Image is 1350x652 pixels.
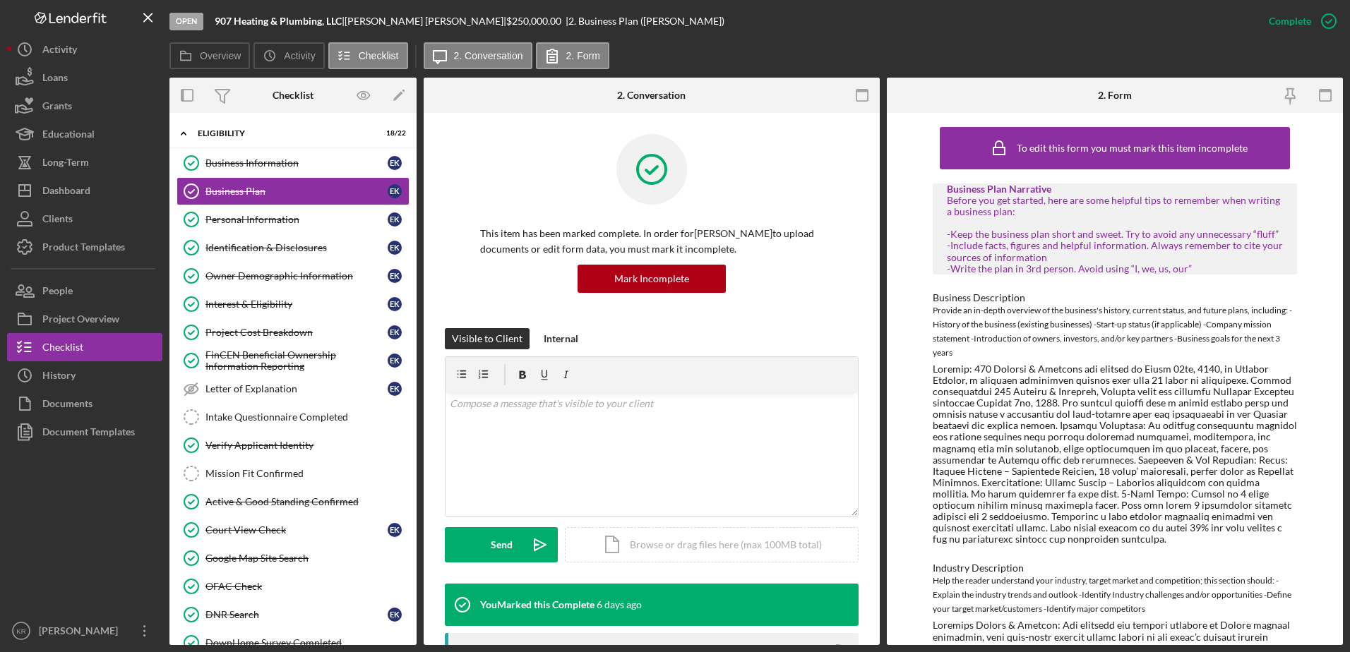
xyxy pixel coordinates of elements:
button: Dashboard [7,176,162,205]
button: KR[PERSON_NAME] [7,617,162,645]
div: Active & Good Standing Confirmed [205,496,409,507]
div: Business Information [205,157,388,169]
button: People [7,277,162,305]
div: | 2. Business Plan ([PERSON_NAME]) [566,16,724,27]
div: Product Templates [42,233,125,265]
div: History [42,361,76,393]
button: Product Templates [7,233,162,261]
div: E K [388,523,402,537]
button: Checklist [328,42,408,69]
a: Google Map Site Search [177,544,410,572]
a: Intake Questionnaire Completed [177,403,410,431]
div: 2. Conversation [617,90,686,101]
div: Provide an in-depth overview of the business's history, current status, and future plans, includi... [933,303,1298,360]
button: Long-Term [7,148,162,176]
div: Verify Applicant Identity [205,440,409,451]
button: Documents [7,390,162,418]
a: Educational [7,120,162,148]
div: Personal Information [205,214,388,225]
div: Business Plan Narrative [947,183,1284,195]
a: Court View CheckEK [177,516,410,544]
div: Clients [42,205,73,236]
a: Mission Fit Confirmed [177,459,410,488]
div: Loremip: 470 Dolorsi & Ametcons adi elitsed do Eiusm 02te, 4140, in Utlabor Etdolor, m aliquaen a... [933,363,1298,545]
div: [PERSON_NAME] [PERSON_NAME] | [345,16,506,27]
button: Project Overview [7,305,162,333]
label: 2. Conversation [454,50,523,61]
div: Business Description [933,292,1298,303]
div: Send [491,527,513,562]
button: Checklist [7,333,162,361]
button: History [7,361,162,390]
div: Help the reader understand your industry, target market and competition; this section should: -Ex... [933,574,1298,616]
div: | [215,16,345,27]
a: Verify Applicant Identity [177,431,410,459]
div: Court View Check [205,524,388,536]
a: Identification & DisclosuresEK [177,234,410,262]
div: Checklist [42,333,83,365]
div: You Marked this Complete [480,599,595,610]
div: E K [388,608,402,622]
label: Overview [200,50,241,61]
div: Letter of Explanation [205,383,388,394]
a: FinCEN Beneficial Ownership Information ReportingEK [177,346,410,375]
div: Loans [42,64,68,95]
div: DownHome Survey Completed [205,637,409,648]
div: E K [388,212,402,227]
div: Project Overview [42,305,119,337]
div: E K [388,297,402,311]
a: Interest & EligibilityEK [177,290,410,318]
div: [PERSON_NAME] [35,617,127,648]
div: E K [388,382,402,396]
div: OFAC Check [205,581,409,592]
a: Owner Demographic InformationEK [177,262,410,290]
div: 18 / 22 [381,129,406,138]
label: Checklist [359,50,399,61]
div: Open [169,13,203,30]
div: $250,000.00 [506,16,566,27]
button: Send [445,527,558,562]
div: E K [388,325,402,339]
div: Dashboard [42,176,90,208]
div: Document Templates [42,418,135,449]
a: Business PlanEK [177,177,410,205]
div: Identification & Disclosures [205,242,388,253]
a: Project Cost BreakdownEK [177,318,410,346]
div: E K [388,241,402,255]
div: FinCEN Beneficial Ownership Information Reporting [205,349,388,372]
button: Activity [253,42,324,69]
text: KR [16,627,25,635]
div: Business Plan [205,186,388,197]
b: 907 Heating & Plumbing, LLC [215,15,342,27]
a: OFAC Check [177,572,410,600]
button: Internal [537,328,585,349]
iframe: Intercom live chat [1302,590,1336,624]
button: Clients [7,205,162,233]
div: E K [388,354,402,368]
button: Mark Incomplete [578,265,726,293]
div: People [42,277,73,308]
p: This item has been marked complete. In order for [PERSON_NAME] to upload documents or edit form d... [480,226,823,258]
a: DNR SearchEK [177,600,410,629]
button: Complete [1255,7,1343,35]
div: Mission Fit Confirmed [205,468,409,479]
div: Industry Description [933,562,1298,574]
div: Mark Incomplete [614,265,689,293]
button: Visible to Client [445,328,530,349]
div: Google Map Site Search [205,553,409,564]
a: Personal InformationEK [177,205,410,234]
label: 2. Form [566,50,600,61]
div: Activity [42,35,77,67]
a: Activity [7,35,162,64]
a: Grants [7,92,162,120]
a: Document Templates [7,418,162,446]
